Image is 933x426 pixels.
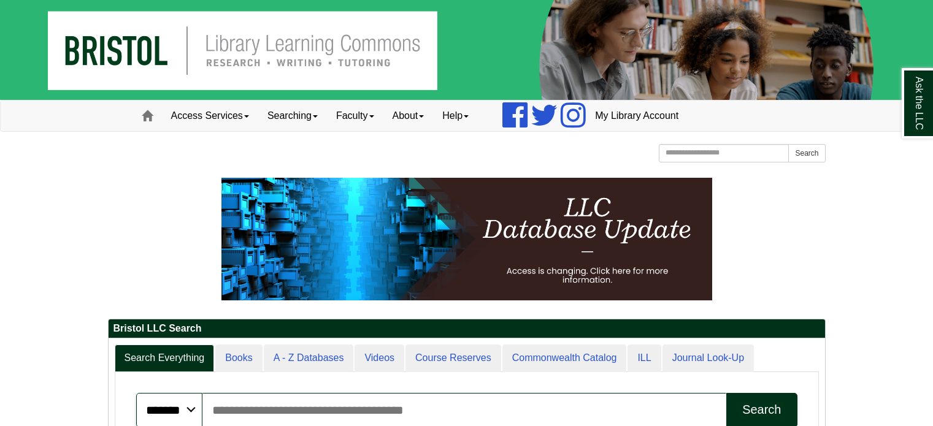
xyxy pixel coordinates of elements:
[788,144,825,162] button: Search
[264,344,354,372] a: A - Z Databases
[109,319,825,338] h2: Bristol LLC Search
[433,101,478,131] a: Help
[221,178,712,300] img: HTML tutorial
[502,344,627,372] a: Commonwealth Catalog
[215,344,262,372] a: Books
[258,101,327,131] a: Searching
[383,101,434,131] a: About
[742,403,781,417] div: Search
[662,344,754,372] a: Journal Look-Up
[628,344,661,372] a: ILL
[162,101,258,131] a: Access Services
[327,101,383,131] a: Faculty
[405,344,501,372] a: Course Reserves
[115,344,215,372] a: Search Everything
[586,101,688,131] a: My Library Account
[355,344,404,372] a: Videos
